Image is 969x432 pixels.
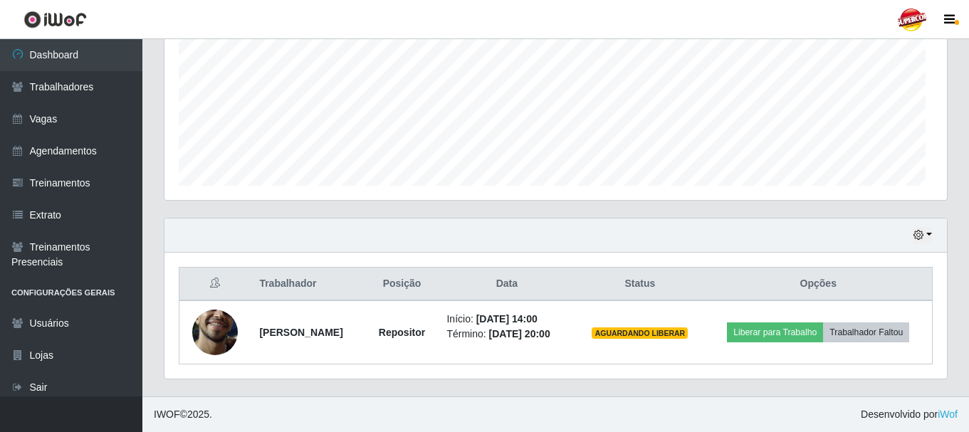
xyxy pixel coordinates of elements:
[938,409,958,420] a: iWof
[366,268,439,301] th: Posição
[727,322,823,342] button: Liberar para Trabalho
[489,328,550,339] time: [DATE] 20:00
[705,268,933,301] th: Opções
[23,11,87,28] img: CoreUI Logo
[154,409,180,420] span: IWOF
[476,313,538,325] time: [DATE] 14:00
[861,407,958,422] span: Desenvolvido por
[379,327,425,338] strong: Repositor
[192,282,238,383] img: 1755034904390.jpeg
[823,322,909,342] button: Trabalhador Faltou
[592,327,688,339] span: AGUARDANDO LIBERAR
[446,312,567,327] li: Início:
[575,268,704,301] th: Status
[251,268,365,301] th: Trabalhador
[438,268,575,301] th: Data
[154,407,212,422] span: © 2025 .
[446,327,567,342] li: Término:
[259,327,342,338] strong: [PERSON_NAME]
